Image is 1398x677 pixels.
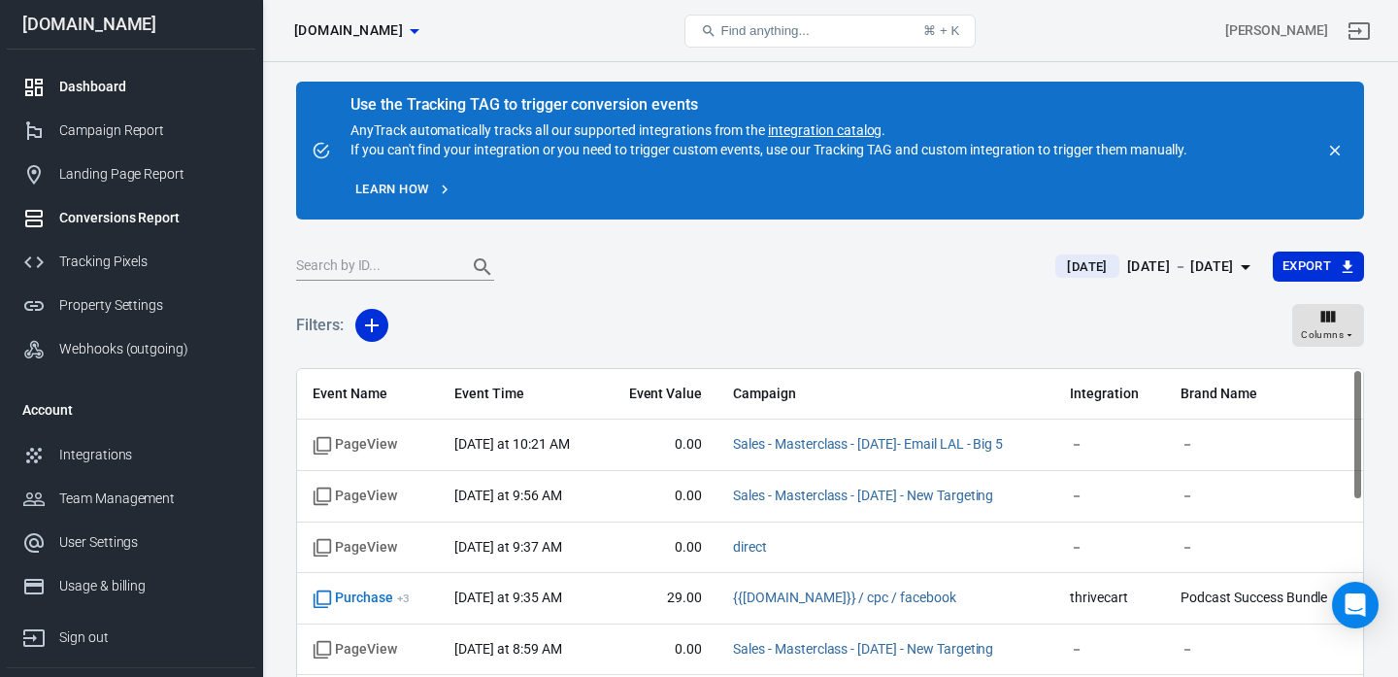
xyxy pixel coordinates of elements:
span: Standard event name [313,435,397,455]
a: direct [733,539,767,555]
img: tab_keywords_by_traffic_grey.svg [193,113,209,128]
div: Open Intercom Messenger [1332,582,1379,628]
div: AnyTrack automatically tracks all our supported integrations from the . If you can't find your in... [350,97,1187,159]
a: Webhooks (outgoing) [7,327,255,371]
span: 0.00 [617,435,703,455]
a: Landing Page Report [7,152,255,196]
div: Tracking Pixels [59,252,240,272]
h5: Filters: [296,294,344,356]
div: Account id: RgmCiDus [1225,20,1328,41]
span: Brand Name [1181,385,1348,404]
button: [DOMAIN_NAME] [286,13,426,49]
span: thrivecart [1070,589,1149,608]
time: 2025-08-14T09:56:41-06:00 [454,488,561,503]
div: Dashboard [59,77,240,97]
span: thrivecart.com [294,18,403,43]
a: Dashboard [7,65,255,109]
span: Purchase [313,589,410,608]
button: Find anything...⌘ + K [684,15,976,48]
a: integration catalog [768,122,882,138]
div: ⌘ + K [923,23,959,38]
span: Sales - Masterclass - July 16 - New Targeting [733,487,993,506]
a: Sign out [7,608,255,660]
input: Search by ID... [296,254,451,280]
div: v 4.0.25 [54,31,95,47]
div: Sign out [59,627,240,648]
span: － [1181,435,1348,455]
span: Event Value [617,385,703,404]
a: Team Management [7,477,255,521]
div: Team Management [59,489,240,509]
span: Sales - Masterclass - July 16 - New Targeting [733,640,993,660]
a: Tracking Pixels [7,240,255,284]
div: Integrations [59,445,240,465]
span: Standard event name [313,487,397,506]
span: － [1181,640,1348,660]
span: Event Name [313,385,423,404]
a: Sales - Masterclass - [DATE] - New Targeting [733,488,993,503]
div: Conversions Report [59,208,240,228]
img: logo_orange.svg [31,31,47,47]
span: Event Time [454,385,585,404]
div: Keywords by Traffic [215,115,327,127]
span: － [1070,487,1149,506]
span: Columns [1301,326,1344,344]
span: [DATE] [1059,257,1115,277]
a: Learn how [350,175,456,205]
img: tab_domain_overview_orange.svg [52,113,68,128]
div: [DATE] － [DATE] [1127,254,1234,279]
a: Integrations [7,433,255,477]
div: Landing Page Report [59,164,240,185]
span: － [1181,487,1348,506]
img: website_grey.svg [31,51,47,66]
span: 0.00 [617,640,703,660]
span: Campaign [733,385,1005,404]
div: [DOMAIN_NAME] [7,16,255,33]
span: direct [733,538,767,558]
a: Sales - Masterclass - [DATE]- Email LAL - Big 5 [733,436,1003,452]
button: Export [1273,252,1364,282]
sup: + 3 [397,592,410,605]
div: Domain: [DOMAIN_NAME] [50,51,214,66]
a: Sign out [1336,8,1382,54]
span: 0.00 [617,538,703,558]
a: Usage & billing [7,564,255,608]
span: 0.00 [617,487,703,506]
button: Search [459,244,506,290]
div: Domain Overview [74,115,174,127]
div: Use the Tracking TAG to trigger conversion events [350,95,1187,115]
div: Webhooks (outgoing) [59,339,240,359]
time: 2025-08-14T10:21:39-06:00 [454,436,569,452]
span: Find anything... [720,23,809,38]
span: Podcast Success Bundle [1181,589,1348,608]
time: 2025-08-14T09:37:25-06:00 [454,539,561,555]
a: Property Settings [7,284,255,327]
a: Campaign Report [7,109,255,152]
li: Account [7,387,255,433]
span: 29.00 [617,589,703,608]
time: 2025-08-14T08:59:23-06:00 [454,641,561,657]
span: － [1070,538,1149,558]
a: User Settings [7,521,255,564]
a: Sales - Masterclass - [DATE] - New Targeting [733,641,993,657]
a: {{[DOMAIN_NAME]}} / cpc / facebook [733,590,956,605]
time: 2025-08-14T09:35:31-06:00 [454,590,561,605]
button: Columns [1292,304,1364,347]
a: Conversions Report [7,196,255,240]
div: Campaign Report [59,120,240,141]
span: － [1070,640,1149,660]
div: User Settings [59,532,240,553]
button: [DATE][DATE] － [DATE] [1040,251,1272,283]
div: Property Settings [59,295,240,316]
span: Integration [1070,385,1149,404]
span: － [1181,538,1348,558]
span: Standard event name [313,538,397,558]
span: Standard event name [313,640,397,660]
button: close [1321,137,1348,164]
span: － [1070,435,1149,455]
div: Usage & billing [59,576,240,596]
span: {{campaign.name}} / cpc / facebook [733,589,956,608]
span: Sales - Masterclass - Aug 4- Email LAL - Big 5 [733,435,1003,455]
